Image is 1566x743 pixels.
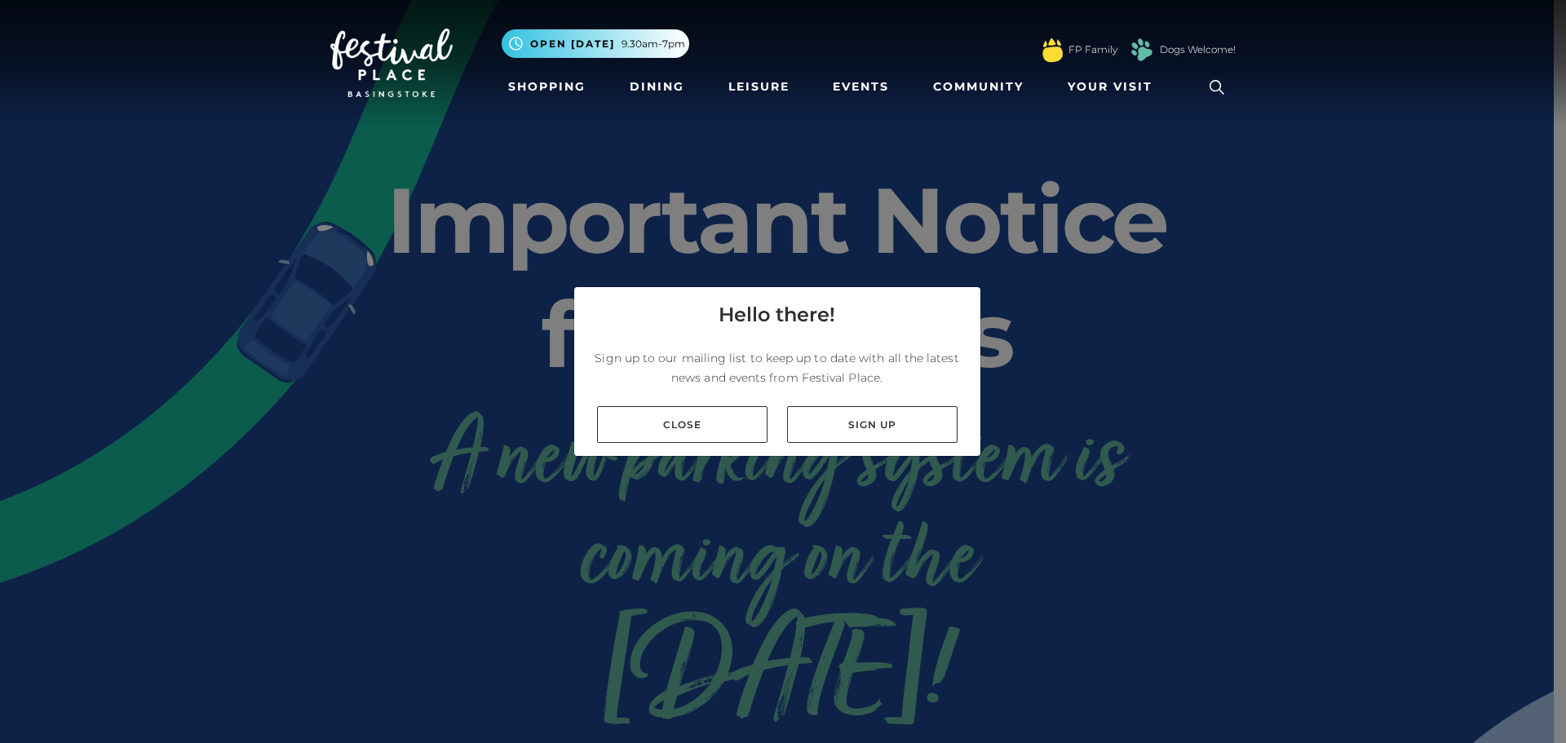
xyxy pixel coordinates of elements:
[719,300,835,329] h4: Hello there!
[502,29,689,58] button: Open [DATE] 9.30am-7pm
[1160,42,1236,57] a: Dogs Welcome!
[587,348,967,387] p: Sign up to our mailing list to keep up to date with all the latest news and events from Festival ...
[826,72,896,102] a: Events
[623,72,691,102] a: Dining
[927,72,1030,102] a: Community
[502,72,592,102] a: Shopping
[597,406,768,443] a: Close
[787,406,958,443] a: Sign up
[1068,42,1117,57] a: FP Family
[722,72,796,102] a: Leisure
[330,29,453,97] img: Festival Place Logo
[530,37,615,51] span: Open [DATE]
[1061,72,1167,102] a: Your Visit
[1068,78,1152,95] span: Your Visit
[622,37,685,51] span: 9.30am-7pm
